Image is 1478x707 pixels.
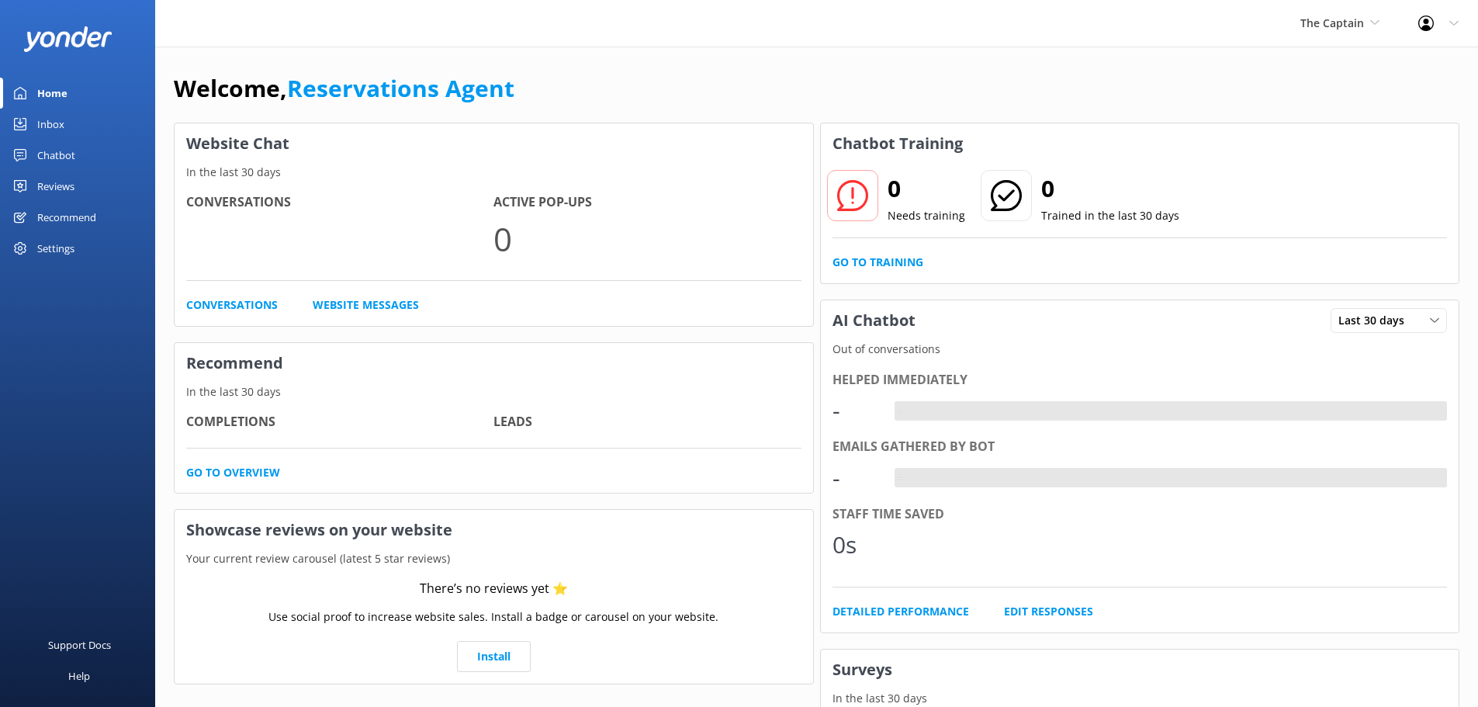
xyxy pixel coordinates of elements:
[48,629,111,660] div: Support Docs
[37,78,67,109] div: Home
[832,504,1448,525] div: Staff time saved
[493,192,801,213] h4: Active Pop-ups
[895,468,906,488] div: -
[175,343,813,383] h3: Recommend
[37,233,74,264] div: Settings
[821,300,927,341] h3: AI Chatbot
[888,207,965,224] p: Needs training
[420,579,568,599] div: There’s no reviews yet ⭐
[175,123,813,164] h3: Website Chat
[832,526,879,563] div: 0s
[832,254,923,271] a: Go to Training
[1300,16,1364,30] span: The Captain
[821,123,974,164] h3: Chatbot Training
[821,690,1459,707] p: In the last 30 days
[832,603,969,620] a: Detailed Performance
[821,650,1459,690] h3: Surveys
[175,383,813,400] p: In the last 30 days
[186,296,278,314] a: Conversations
[37,109,64,140] div: Inbox
[23,26,112,52] img: yonder-white-logo.png
[68,660,90,691] div: Help
[174,70,514,107] h1: Welcome,
[1041,207,1179,224] p: Trained in the last 30 days
[175,164,813,181] p: In the last 30 days
[287,72,514,104] a: Reservations Agent
[186,412,493,432] h4: Completions
[268,608,718,626] p: Use social proof to increase website sales. Install a badge or carousel on your website.
[493,412,801,432] h4: Leads
[895,401,906,421] div: -
[186,464,280,481] a: Go to overview
[832,459,879,497] div: -
[457,641,531,672] a: Install
[175,550,813,567] p: Your current review carousel (latest 5 star reviews)
[1004,603,1093,620] a: Edit Responses
[1338,312,1414,329] span: Last 30 days
[832,437,1448,457] div: Emails gathered by bot
[175,510,813,550] h3: Showcase reviews on your website
[37,202,96,233] div: Recommend
[888,170,965,207] h2: 0
[186,192,493,213] h4: Conversations
[37,140,75,171] div: Chatbot
[832,392,879,429] div: -
[832,370,1448,390] div: Helped immediately
[493,213,801,265] p: 0
[37,171,74,202] div: Reviews
[313,296,419,314] a: Website Messages
[1041,170,1179,207] h2: 0
[821,341,1459,358] p: Out of conversations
